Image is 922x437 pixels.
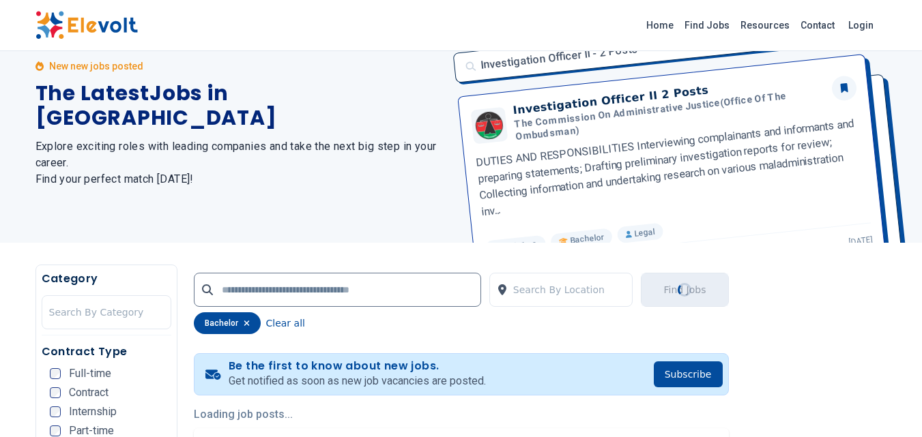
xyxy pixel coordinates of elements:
h5: Contract Type [42,344,171,360]
span: Part-time [69,425,114,436]
h1: The Latest Jobs in [GEOGRAPHIC_DATA] [35,81,445,130]
h5: Category [42,271,171,287]
a: Home [641,14,679,36]
span: Full-time [69,368,111,379]
button: Subscribe [654,361,723,387]
a: Find Jobs [679,14,735,36]
a: Contact [795,14,840,36]
button: Find JobsLoading... [641,273,728,307]
p: New new jobs posted [49,59,143,73]
input: Internship [50,406,61,417]
button: Clear all [266,312,305,334]
input: Part-time [50,425,61,436]
input: Full-time [50,368,61,379]
input: Contract [50,387,61,398]
span: Contract [69,387,109,398]
div: Loading... [676,281,693,299]
img: Elevolt [35,11,138,40]
h2: Explore exciting roles with leading companies and take the next big step in your career. Find you... [35,138,445,187]
p: Loading job posts... [194,406,729,423]
iframe: Chat Widget [854,372,922,437]
a: Login [840,12,882,39]
p: Get notified as soon as new job vacancies are posted. [229,373,486,389]
div: bachelor [194,312,261,334]
h4: Be the first to know about new jobs. [229,359,486,373]
span: Internship [69,406,117,417]
a: Resources [735,14,795,36]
